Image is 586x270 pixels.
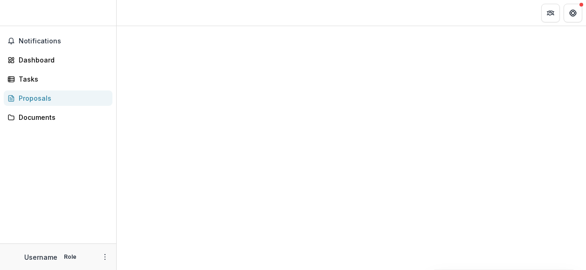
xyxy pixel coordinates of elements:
div: Documents [19,112,105,122]
p: Role [61,253,79,261]
div: Proposals [19,93,105,103]
button: More [99,251,111,263]
a: Proposals [4,90,112,106]
button: Get Help [564,4,582,22]
a: Documents [4,110,112,125]
div: Tasks [19,74,105,84]
div: Dashboard [19,55,105,65]
span: Notifications [19,37,109,45]
button: Notifications [4,34,112,48]
button: Partners [541,4,560,22]
p: Username [24,252,57,262]
a: Dashboard [4,52,112,68]
a: Tasks [4,71,112,87]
